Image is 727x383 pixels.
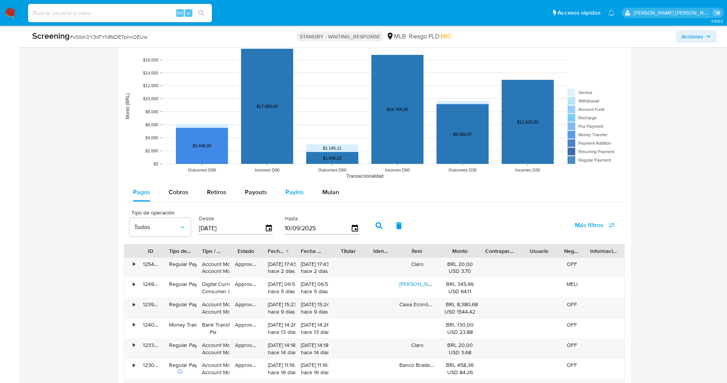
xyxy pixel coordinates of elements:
span: Acciones [681,30,703,43]
div: MLB [386,32,406,41]
input: Buscar usuario o caso... [28,8,212,18]
b: Screening [32,30,70,42]
span: Alt [177,9,183,17]
button: Acciones [676,30,716,43]
span: Accesos rápidos [558,9,601,17]
p: STANDBY - WAITING_RESPONSE [297,31,383,42]
p: jesica.barrios@mercadolibre.com [633,9,711,17]
button: search-icon [193,8,209,18]
a: Notificaciones [608,10,615,16]
span: MID [441,32,451,41]
span: # v0IbK0Y3oTYNRsDETpnxOEUw [70,33,148,41]
span: 3.158.0 [711,18,723,24]
span: s [187,9,190,17]
span: Riesgo PLD: [409,32,451,41]
a: Salir [713,9,721,17]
